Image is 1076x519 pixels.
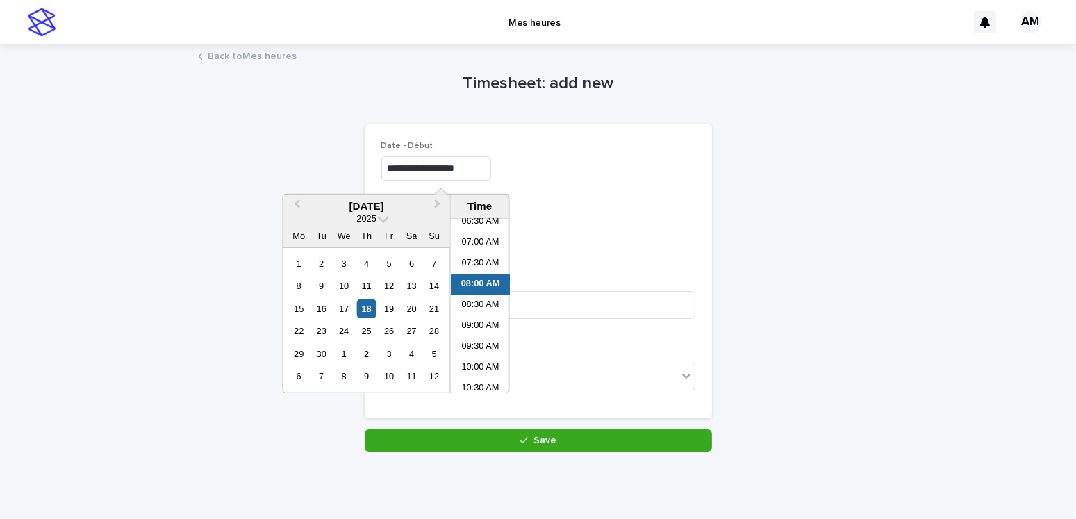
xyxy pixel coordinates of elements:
[428,196,450,218] button: Next Month
[1019,11,1041,33] div: AM
[424,277,443,295] div: Choose Sunday, 14 September 2025
[402,299,421,318] div: Choose Saturday, 20 September 2025
[357,322,376,340] div: Choose Thursday, 25 September 2025
[335,345,354,363] div: Choose Wednesday, 1 October 2025
[451,358,510,379] li: 10:00 AM
[402,226,421,245] div: Sa
[290,299,308,318] div: Choose Monday, 15 September 2025
[283,200,450,213] div: [DATE]
[208,47,297,63] a: Back toMes heures
[290,345,308,363] div: Choose Monday, 29 September 2025
[312,226,331,245] div: Tu
[424,345,443,363] div: Choose Sunday, 5 October 2025
[285,196,307,218] button: Previous Month
[290,322,308,340] div: Choose Monday, 22 September 2025
[312,299,331,318] div: Choose Tuesday, 16 September 2025
[312,322,331,340] div: Choose Tuesday, 23 September 2025
[451,274,510,295] li: 08:00 AM
[357,345,376,363] div: Choose Thursday, 2 October 2025
[357,226,376,245] div: Th
[357,367,376,386] div: Choose Thursday, 9 October 2025
[451,212,510,233] li: 06:30 AM
[357,254,376,273] div: Choose Thursday, 4 September 2025
[380,299,399,318] div: Choose Friday, 19 September 2025
[380,367,399,386] div: Choose Friday, 10 October 2025
[335,322,354,340] div: Choose Wednesday, 24 September 2025
[28,8,56,36] img: stacker-logo-s-only.png
[424,254,443,273] div: Choose Sunday, 7 September 2025
[357,277,376,295] div: Choose Thursday, 11 September 2025
[288,252,445,388] div: month 2025-09
[402,345,421,363] div: Choose Saturday, 4 October 2025
[533,436,556,445] span: Save
[454,200,506,213] div: Time
[335,367,354,386] div: Choose Wednesday, 8 October 2025
[356,213,376,224] span: 2025
[312,254,331,273] div: Choose Tuesday, 2 September 2025
[380,226,399,245] div: Fr
[424,367,443,386] div: Choose Sunday, 12 October 2025
[424,322,443,340] div: Choose Sunday, 28 September 2025
[290,277,308,295] div: Choose Monday, 8 September 2025
[380,277,399,295] div: Choose Friday, 12 September 2025
[451,233,510,254] li: 07:00 AM
[312,367,331,386] div: Choose Tuesday, 7 October 2025
[335,277,354,295] div: Choose Wednesday, 10 September 2025
[357,299,376,318] div: Choose Thursday, 18 September 2025
[402,277,421,295] div: Choose Saturday, 13 September 2025
[335,299,354,318] div: Choose Wednesday, 17 September 2025
[335,254,354,273] div: Choose Wednesday, 3 September 2025
[380,345,399,363] div: Choose Friday, 3 October 2025
[451,337,510,358] li: 09:30 AM
[290,254,308,273] div: Choose Monday, 1 September 2025
[451,316,510,337] li: 09:00 AM
[365,74,712,94] h1: Timesheet: add new
[312,277,331,295] div: Choose Tuesday, 9 September 2025
[380,254,399,273] div: Choose Friday, 5 September 2025
[365,429,712,452] button: Save
[290,226,308,245] div: Mo
[451,254,510,274] li: 07:30 AM
[402,254,421,273] div: Choose Saturday, 6 September 2025
[451,379,510,399] li: 10:30 AM
[424,299,443,318] div: Choose Sunday, 21 September 2025
[402,367,421,386] div: Choose Saturday, 11 October 2025
[451,295,510,316] li: 08:30 AM
[424,226,443,245] div: Su
[381,142,433,150] span: Date - Début
[290,367,308,386] div: Choose Monday, 6 October 2025
[402,322,421,340] div: Choose Saturday, 27 September 2025
[312,345,331,363] div: Choose Tuesday, 30 September 2025
[380,322,399,340] div: Choose Friday, 26 September 2025
[335,226,354,245] div: We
